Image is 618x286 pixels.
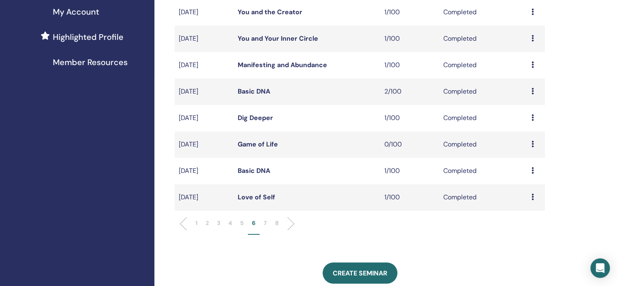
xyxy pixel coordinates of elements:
span: Highlighted Profile [53,31,124,43]
td: Completed [439,26,527,52]
a: Create seminar [323,262,397,284]
p: 4 [228,219,232,227]
p: 2 [206,219,209,227]
td: [DATE] [175,184,234,211]
span: Create seminar [333,269,387,277]
a: Game of Life [238,140,278,148]
td: 1/100 [380,105,439,131]
span: Member Resources [53,56,128,68]
a: Manifesting and Abundance [238,61,327,69]
td: Completed [439,52,527,79]
td: 1/100 [380,26,439,52]
td: [DATE] [175,131,234,158]
a: You and the Creator [238,8,302,16]
td: [DATE] [175,105,234,131]
td: [DATE] [175,158,234,184]
td: 1/100 [380,184,439,211]
td: Completed [439,79,527,105]
td: 0/100 [380,131,439,158]
td: 1/100 [380,158,439,184]
td: Completed [439,105,527,131]
td: 1/100 [380,52,439,79]
td: Completed [439,158,527,184]
p: 8 [275,219,279,227]
td: [DATE] [175,52,234,79]
p: 7 [264,219,267,227]
div: Open Intercom Messenger [590,258,610,278]
td: [DATE] [175,26,234,52]
a: Basic DNA [238,166,270,175]
p: 1 [195,219,197,227]
td: Completed [439,184,527,211]
span: My Account [53,6,99,18]
td: Completed [439,131,527,158]
td: 2/100 [380,79,439,105]
p: 3 [217,219,220,227]
a: Dig Deeper [238,114,273,122]
a: Basic DNA [238,87,270,96]
p: 5 [240,219,244,227]
p: 6 [252,219,256,227]
a: Love of Self [238,193,275,201]
a: You and Your Inner Circle [238,34,318,43]
td: [DATE] [175,79,234,105]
